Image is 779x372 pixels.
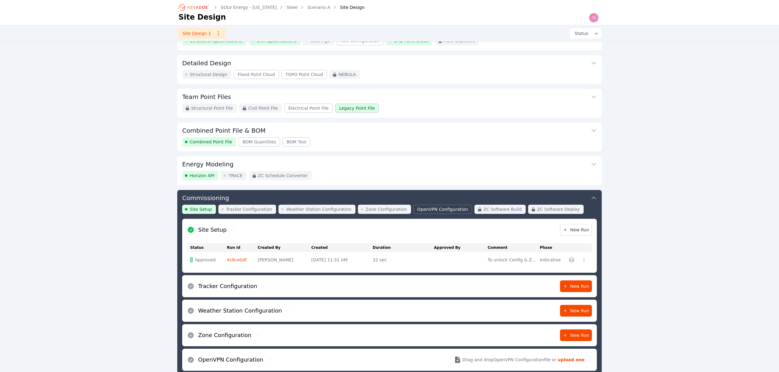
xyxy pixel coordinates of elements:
[177,123,602,151] div: Combined Point File & BOMCombined Point FileBOM QuantitiesBOM Tool
[182,156,597,171] button: Energy Modeling
[190,71,227,78] span: Structural Design
[434,243,488,252] th: Approved By
[560,224,592,236] a: New Run
[258,173,308,179] span: ZC Schedule Converter
[198,306,282,315] h2: Weather Station Configuration
[182,194,229,202] h3: Commissioning
[182,123,597,137] button: Combined Point File & BOM
[227,243,258,252] th: Run Id
[462,357,556,363] span: Drag and drop OpenVPN Configuration file or
[563,227,589,233] span: New Run
[238,71,275,78] span: Flood Point Cloud
[286,206,351,212] span: Weather Station Configuration
[182,55,597,70] button: Detailed Design
[560,305,592,317] a: New Run
[373,243,434,252] th: Duration
[339,105,375,111] span: Legacy Point File
[286,4,297,10] a: Steel
[488,243,540,252] th: Comment
[560,329,592,341] a: New Run
[226,206,272,212] span: Tracker Configuration
[286,139,306,145] span: BOM Tool
[182,126,266,135] h3: Combined Point File & BOM
[190,139,232,145] span: Combined Point File
[248,105,278,111] span: Civil Point File
[307,4,330,10] a: Scenario A
[182,160,233,169] h3: Energy Modeling
[563,332,589,338] span: New Run
[288,105,328,111] span: Electrical Point File
[338,71,356,78] span: NEBULA
[258,243,311,252] th: Created By
[589,13,599,23] img: Ted Elliott
[563,308,589,314] span: New Run
[178,12,226,22] h1: Site Design
[190,206,212,212] span: Site Setup
[243,139,276,145] span: BOM Quantities
[187,243,227,252] th: Status
[447,351,592,368] button: Drag and dropOpenVPN Configurationfile or upload one
[311,243,373,252] th: Created
[178,2,365,12] nav: Breadcrumb
[488,257,537,263] div: To unlock Config & ZC Build/Deploy modules. [GEOGRAPHIC_DATA] File.
[195,257,216,263] span: Approved
[258,252,311,268] td: [PERSON_NAME]
[221,4,277,10] a: SOLV Energy - [US_STATE]
[558,357,585,363] strong: upload one
[191,105,233,111] span: Structural Point File
[182,93,231,101] h3: Team Point Files
[182,190,597,205] button: Commissioning
[198,226,227,234] h2: Site Setup
[483,206,522,212] span: ZC Software Build
[198,282,257,290] h2: Tracker Configuration
[177,156,602,185] div: Energy ModelingHorizon APITRACEZC Schedule Converter
[540,243,565,252] th: Phase
[198,355,263,364] h2: OpenVPN Configuration
[366,206,407,212] span: Zone Configuration
[198,331,251,340] h2: Zone Configuration
[286,71,323,78] span: TOPO Point Cloud
[227,257,247,262] a: 4c8ce0df
[373,257,431,263] div: 32 sec
[182,59,231,67] h3: Detailed Design
[311,252,373,268] td: [DATE] 11:31 AM
[177,89,602,118] div: Team Point FilesStructural Point FileCivil Point FileElectrical Point FileLegacy Point File
[177,55,602,84] div: Detailed DesignStructural DesignFlood Point CloudTOPO Point CloudNEBULA
[563,283,589,289] span: New Run
[572,30,588,36] span: Status
[537,206,580,212] span: ZC Software Deploy
[190,173,214,179] span: Horizon API
[540,257,562,263] div: Indicative
[560,280,592,292] a: New Run
[570,28,602,39] button: Status
[332,4,365,10] div: Site Design
[182,89,597,104] button: Team Point Files
[177,28,226,39] a: Site Design 1
[417,206,468,212] span: OpenVPN Configuration
[228,173,243,179] span: TRACE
